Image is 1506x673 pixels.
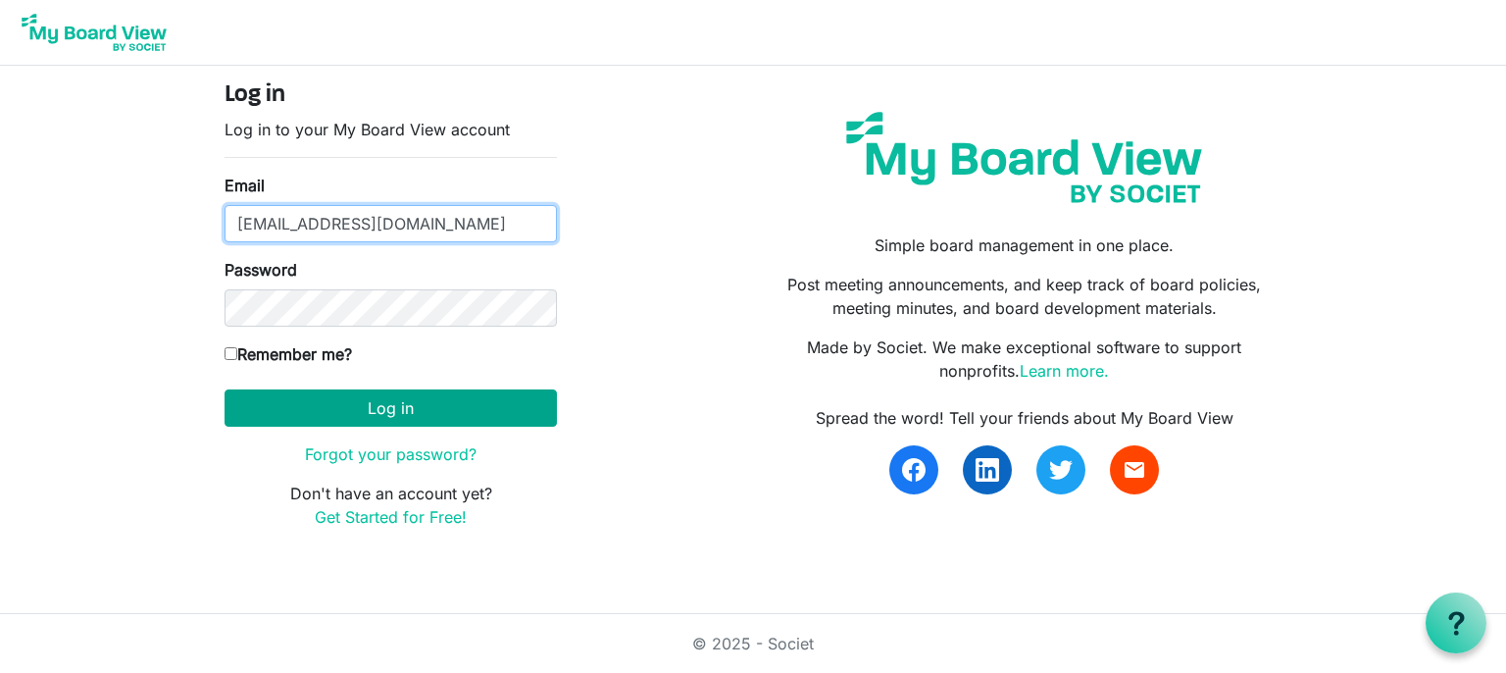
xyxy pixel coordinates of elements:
[831,97,1217,218] img: my-board-view-societ.svg
[768,233,1281,257] p: Simple board management in one place.
[225,81,557,110] h4: Log in
[315,507,467,527] a: Get Started for Free!
[305,444,477,464] a: Forgot your password?
[1020,361,1109,381] a: Learn more.
[1049,458,1073,482] img: twitter.svg
[1110,445,1159,494] a: email
[976,458,999,482] img: linkedin.svg
[768,273,1281,320] p: Post meeting announcements, and keep track of board policies, meeting minutes, and board developm...
[225,482,557,529] p: Don't have an account yet?
[225,342,352,366] label: Remember me?
[16,8,173,57] img: My Board View Logo
[692,634,814,653] a: © 2025 - Societ
[225,258,297,282] label: Password
[225,389,557,427] button: Log in
[902,458,926,482] img: facebook.svg
[1123,458,1146,482] span: email
[225,118,557,141] p: Log in to your My Board View account
[768,406,1281,430] div: Spread the word! Tell your friends about My Board View
[225,347,237,360] input: Remember me?
[225,174,265,197] label: Email
[768,336,1281,383] p: Made by Societ. We make exceptional software to support nonprofits.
